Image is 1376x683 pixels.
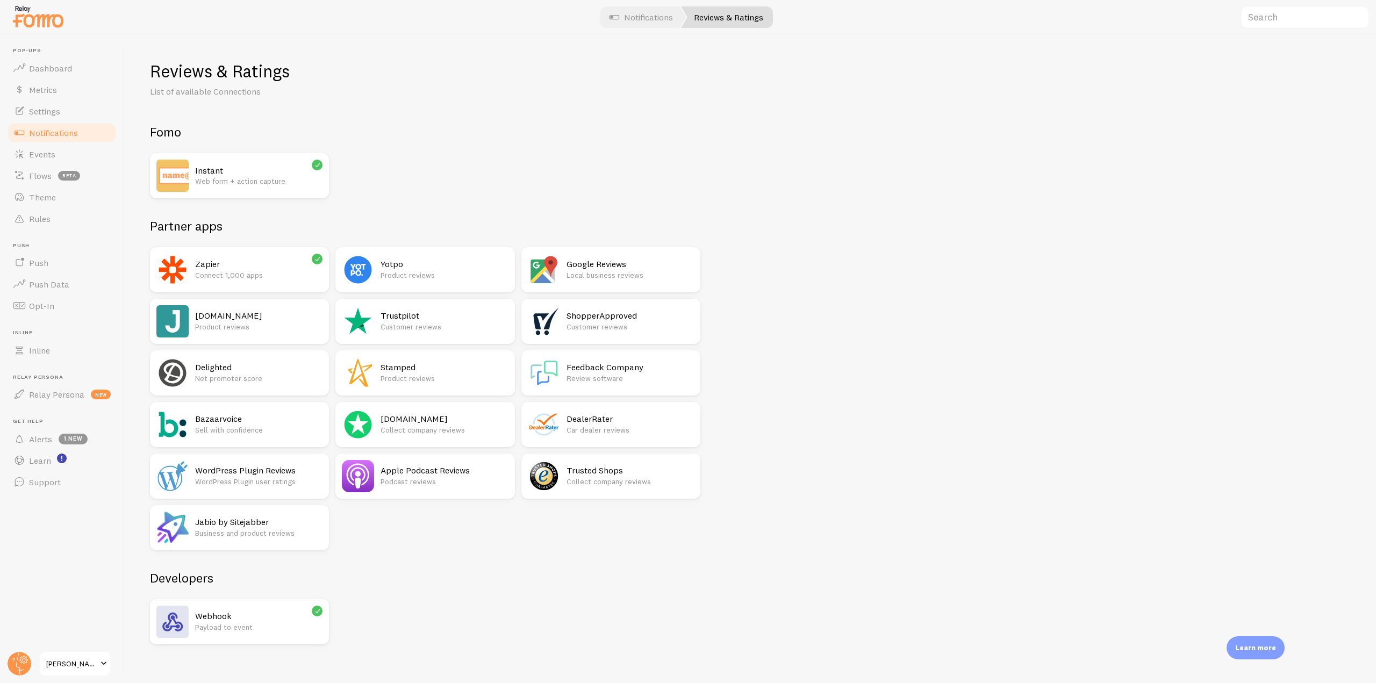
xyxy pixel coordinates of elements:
[6,384,117,405] a: Relay Persona new
[156,160,189,192] img: Instant
[381,465,508,476] h2: Apple Podcast Reviews
[195,176,322,186] p: Web form + action capture
[195,516,322,528] h2: Jabio by Sitejabber
[195,476,322,487] p: WordPress Plugin user ratings
[342,460,374,492] img: Apple Podcast Reviews
[6,143,117,165] a: Events
[29,127,78,138] span: Notifications
[156,254,189,286] img: Zapier
[381,476,508,487] p: Podcast reviews
[381,321,508,332] p: Customer reviews
[29,477,61,487] span: Support
[342,254,374,286] img: Yotpo
[29,170,52,181] span: Flows
[567,310,694,321] h2: ShopperApproved
[195,321,322,332] p: Product reviews
[6,186,117,208] a: Theme
[29,279,69,290] span: Push Data
[342,408,374,441] img: Reviews.io
[6,165,117,186] a: Flows beta
[381,425,508,435] p: Collect company reviews
[13,242,117,249] span: Push
[150,570,700,586] h2: Developers
[29,257,48,268] span: Push
[59,434,88,444] span: 1 new
[13,418,117,425] span: Get Help
[195,413,322,425] h2: Bazaarvoice
[567,362,694,373] h2: Feedback Company
[195,258,322,270] h2: Zapier
[156,357,189,389] img: Delighted
[29,434,52,444] span: Alerts
[6,208,117,229] a: Rules
[29,455,51,466] span: Learn
[195,310,322,321] h2: [DOMAIN_NAME]
[29,192,56,203] span: Theme
[6,100,117,122] a: Settings
[29,389,84,400] span: Relay Persona
[567,373,694,384] p: Review software
[342,357,374,389] img: Stamped
[528,305,560,337] img: ShopperApproved
[57,454,67,463] svg: <p>Watch New Feature Tutorials!</p>
[6,252,117,274] a: Push
[58,171,80,181] span: beta
[195,362,322,373] h2: Delighted
[11,3,65,30] img: fomo-relay-logo-orange.svg
[91,390,111,399] span: new
[150,60,1350,82] h1: Reviews & Ratings
[195,465,322,476] h2: WordPress Plugin Reviews
[150,85,408,98] p: List of available Connections
[156,606,189,638] img: Webhook
[6,295,117,317] a: Opt-In
[6,471,117,493] a: Support
[528,357,560,389] img: Feedback Company
[29,300,54,311] span: Opt-In
[195,270,322,281] p: Connect 1,000 apps
[6,450,117,471] a: Learn
[195,622,322,632] p: Payload to event
[528,460,560,492] img: Trusted Shops
[567,258,694,270] h2: Google Reviews
[29,345,50,356] span: Inline
[46,657,97,670] span: [PERSON_NAME]-test-store
[6,340,117,361] a: Inline
[29,84,57,95] span: Metrics
[567,413,694,425] h2: DealerRater
[381,373,508,384] p: Product reviews
[156,512,189,544] img: Jabio by Sitejabber
[381,310,508,321] h2: Trustpilot
[156,408,189,441] img: Bazaarvoice
[156,305,189,337] img: Judge.me
[528,254,560,286] img: Google Reviews
[156,460,189,492] img: WordPress Plugin Reviews
[39,651,111,677] a: [PERSON_NAME]-test-store
[29,149,55,160] span: Events
[195,373,322,384] p: Net promoter score
[195,425,322,435] p: Sell with confidence
[13,374,117,381] span: Relay Persona
[29,213,51,224] span: Rules
[567,476,694,487] p: Collect company reviews
[567,425,694,435] p: Car dealer reviews
[381,362,508,373] h2: Stamped
[567,321,694,332] p: Customer reviews
[6,274,117,295] a: Push Data
[6,428,117,450] a: Alerts 1 new
[6,57,117,79] a: Dashboard
[150,218,700,234] h2: Partner apps
[567,465,694,476] h2: Trusted Shops
[6,122,117,143] a: Notifications
[195,528,322,538] p: Business and product reviews
[1235,643,1276,653] p: Learn more
[381,258,508,270] h2: Yotpo
[150,124,700,140] h2: Fomo
[381,413,508,425] h2: [DOMAIN_NAME]
[381,270,508,281] p: Product reviews
[528,408,560,441] img: DealerRater
[6,79,117,100] a: Metrics
[342,305,374,337] img: Trustpilot
[195,165,322,176] h2: Instant
[29,63,72,74] span: Dashboard
[195,610,322,622] h2: Webhook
